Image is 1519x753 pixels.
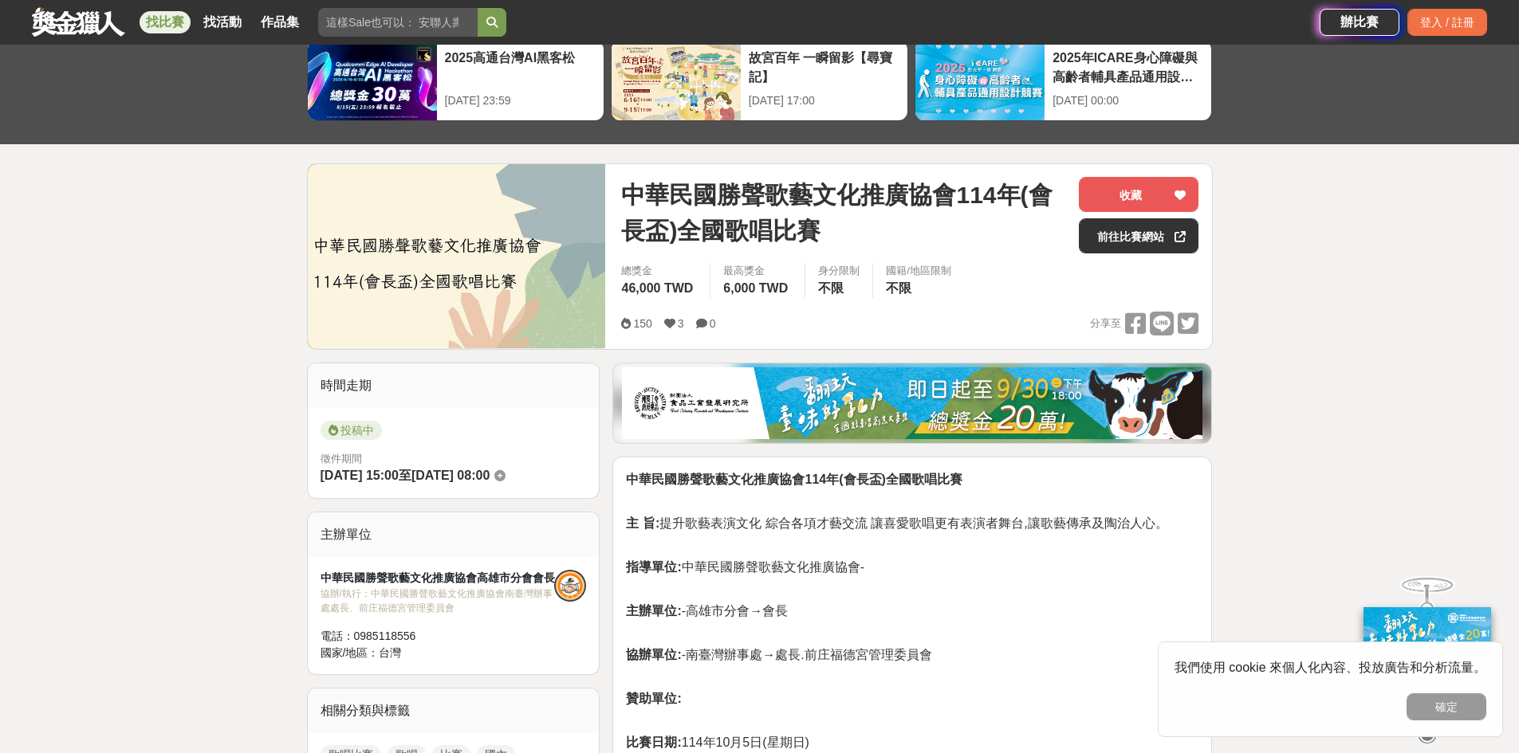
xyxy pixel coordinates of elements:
[626,735,681,749] strong: 比賽日期:
[621,281,693,295] span: 46,000 TWD
[611,40,908,121] a: 故宮百年 一瞬留影【尋寶記】[DATE] 17:00
[886,281,911,295] span: 不限
[197,11,248,33] a: 找活動
[723,263,792,279] span: 最高獎金
[723,281,788,295] span: 6,000 TWD
[621,177,1066,249] span: 中華民國勝聲歌藝文化推廣協會114年(會長盃)全國歌唱比賽
[626,604,788,618] span: -高雄市分會→會長
[749,49,899,84] div: 故宮百年 一瞬留影【尋寶記】
[321,469,399,482] span: [DATE] 15:00
[915,40,1212,121] a: 2025年ICARE身心障礙與高齡者輔具產品通用設計競賽[DATE] 00:00
[308,363,600,408] div: 時間走期
[710,317,716,330] span: 0
[626,604,681,618] strong: 主辦單位:
[321,586,555,615] div: 協辦/執行： 中華民國勝聲歌藝文化推廣協會南臺灣辦事處處長、前庄福德宮管理委員會
[622,367,1202,439] img: b0ef2173-5a9d-47ad-b0e3-de335e335c0a.jpg
[140,11,191,33] a: 找比賽
[308,164,606,348] img: Cover Image
[399,469,411,482] span: 至
[308,512,600,557] div: 主辦單位
[626,648,931,661] span: -南臺灣辦事處→處長.前庄福德宮管理委員會
[626,560,864,574] span: 中華民國勝聲歌藝文化推廣協會-
[626,473,962,486] strong: 中華民國勝聲歌藝文化推廣協會114年(會長盃)全國歌唱比賽
[626,516,1167,530] span: 提升歌藝表演文化 綜合各項才藝交流 讓喜愛歌唱更有表演者舞台,讓歌藝傳承及陶治人心。
[1053,92,1203,109] div: [DATE] 00:00
[411,469,490,482] span: [DATE] 08:00
[445,92,596,109] div: [DATE] 23:59
[626,516,659,530] strong: 主 旨:
[678,317,684,330] span: 3
[1053,49,1203,84] div: 2025年ICARE身心障礙與高齡者輔具產品通用設計競賽
[818,281,844,295] span: 不限
[1320,9,1399,36] a: 辦比賽
[445,49,596,84] div: 2025高通台灣AI黑客松
[1407,693,1486,720] button: 確定
[626,560,681,574] strong: 指導單位:
[308,688,600,733] div: 相關分類與標籤
[886,263,951,279] div: 國籍/地區限制
[633,317,651,330] span: 150
[1407,9,1487,36] div: 登入 / 註冊
[1079,177,1198,212] button: 收藏
[621,263,697,279] span: 總獎金
[379,646,401,659] span: 台灣
[318,8,478,37] input: 這樣Sale也可以： 安聯人壽創意銷售法募集
[626,735,809,749] span: 114年10月5日(星期日)
[307,40,604,121] a: 2025高通台灣AI黑客松[DATE] 23:59
[321,453,362,465] span: 徵件期間
[1175,661,1486,674] span: 我們使用 cookie 來個人化內容、投放廣告和分析流量。
[626,648,681,661] strong: 協辦單位:
[1090,312,1121,335] span: 分享至
[818,263,860,279] div: 身分限制
[254,11,305,33] a: 作品集
[1079,218,1198,253] a: 前往比賽網站
[321,628,555,645] div: 電話： 0985118556
[626,692,681,705] strong: 贊助單位:
[321,421,382,440] span: 投稿中
[321,646,380,659] span: 國家/地區：
[1364,607,1491,713] img: ff197300-f8ee-455f-a0ae-06a3645bc375.jpg
[321,570,555,586] div: 中華民國勝聲歌藝文化推廣協會高雄市分會會長
[749,92,899,109] div: [DATE] 17:00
